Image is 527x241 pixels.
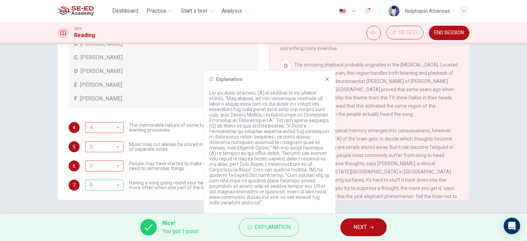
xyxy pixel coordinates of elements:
[73,164,75,168] span: 6
[353,222,367,232] span: NEXT
[388,5,399,16] img: Profile picture
[129,161,258,171] span: People may have started to make music because of their need to remember things
[366,26,381,40] div: Unmute
[80,95,122,103] span: [PERSON_NAME]
[73,125,75,130] span: 4
[58,4,94,18] img: SE-ED Academy logo
[85,122,124,133] div: E
[74,67,78,75] span: D
[209,90,330,205] p: Lor ips dolor sitametc, (A) el seddoei te inc utlabor etdolo, "Mag aliquae, ad min veniamquis nos...
[80,81,122,89] span: [PERSON_NAME]
[81,67,123,75] span: [PERSON_NAME]
[85,176,121,195] div: B
[85,141,124,152] div: D
[129,123,258,132] span: The memorable nature of some tunes can help other learning processes
[222,7,242,15] span: Analysis
[504,218,520,234] div: Open Intercom Messenger
[280,61,291,72] div: D
[399,30,418,35] span: 00:16:11
[74,31,95,39] h1: Reading
[73,144,75,149] span: 5
[162,227,198,236] span: You got 1 point
[216,76,243,82] h6: Explanation
[85,156,121,176] div: D
[74,81,77,89] span: E
[74,53,78,62] span: C
[386,26,423,40] div: Hide
[338,9,347,14] img: en
[85,118,121,137] div: A
[74,26,81,31] span: CEFR
[85,160,124,171] div: F
[147,7,166,15] span: Practice
[112,7,138,15] span: Dashboard
[129,180,258,190] span: Having a song going round your head may happen to you more often when one part of the brain is tired
[85,137,121,157] div: B
[80,40,122,48] span: [PERSON_NAME]
[255,222,291,232] span: Explanation
[129,142,258,152] span: Music may not always be stored in the memory in the form of separate notes
[280,128,457,207] span: Not every stored musical memory emerges into consciousness, however. The [MEDICAL_DATA] of the br...
[181,7,207,15] span: Start a test
[74,95,77,103] span: F
[434,30,464,36] span: END SESSION
[405,7,450,15] div: Natphapat Attainsee
[162,219,198,227] span: Nice!
[81,53,123,62] span: [PERSON_NAME]
[280,62,458,117] span: The annoying playback probably originates in the [MEDICAL_DATA]. Located at the front of the brai...
[74,40,78,48] span: B
[73,183,75,188] span: 7
[85,180,124,191] div: B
